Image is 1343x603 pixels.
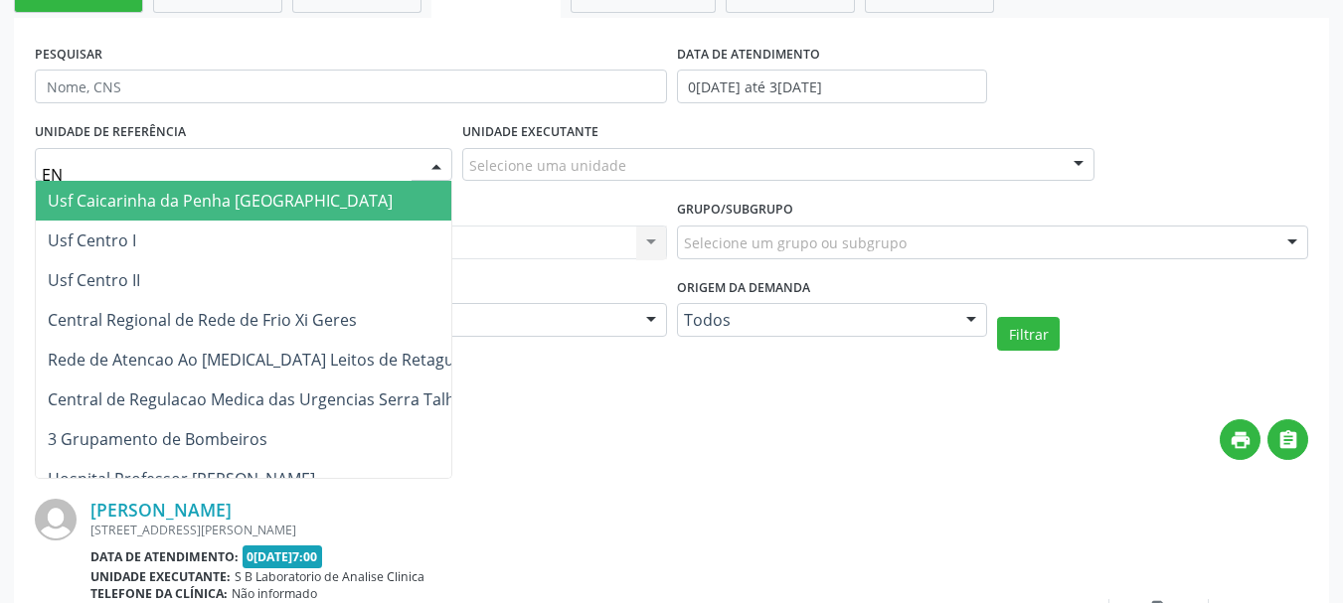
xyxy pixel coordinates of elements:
input: Selecione um intervalo [677,70,988,103]
label: PESQUISAR [35,39,102,70]
label: DATA DE ATENDIMENTO [677,39,820,70]
i: print [1230,429,1252,451]
span: Usf Caicarinha da Penha [GEOGRAPHIC_DATA] [48,190,393,212]
span: Selecione um grupo ou subgrupo [684,232,907,253]
button:  [1267,419,1308,460]
span: Usf Centro II [48,269,140,291]
span: Central Regional de Rede de Frio Xi Geres [48,309,357,331]
span: 3 Grupamento de Bombeiros [48,428,267,450]
b: Unidade executante: [90,568,231,585]
label: UNIDADE DE REFERÊNCIA [35,117,186,148]
label: Grupo/Subgrupo [677,195,793,226]
button: print [1220,419,1260,460]
span: S B Laboratorio de Analise Clinica [235,568,424,585]
span: Central de Regulacao Medica das Urgencias Serra Talhada Pe [48,388,506,410]
input: Nome, CNS [35,70,667,103]
a: [PERSON_NAME] [90,499,232,521]
span: Hospital Professor [PERSON_NAME] [48,468,315,490]
span: Rede de Atencao Ao [MEDICAL_DATA] Leitos de Retaguarda Municipal [48,349,566,371]
button: Filtrar [997,317,1060,351]
span: Todos [684,310,947,330]
input: Selecione uma UBS [42,155,412,195]
img: img [35,499,77,540]
span: 0[DATE]7:00 [243,545,323,568]
i:  [1277,429,1299,451]
label: UNIDADE EXECUTANTE [462,117,598,148]
b: Data de atendimento: [90,548,239,565]
label: Origem da demanda [677,273,810,304]
b: Telefone da clínica: [90,585,228,602]
div: [STREET_ADDRESS][PERSON_NAME] [90,522,1010,538]
span: Usf Centro I [48,229,136,251]
span: Selecione uma unidade [469,155,626,176]
span: Não informado [232,585,317,602]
